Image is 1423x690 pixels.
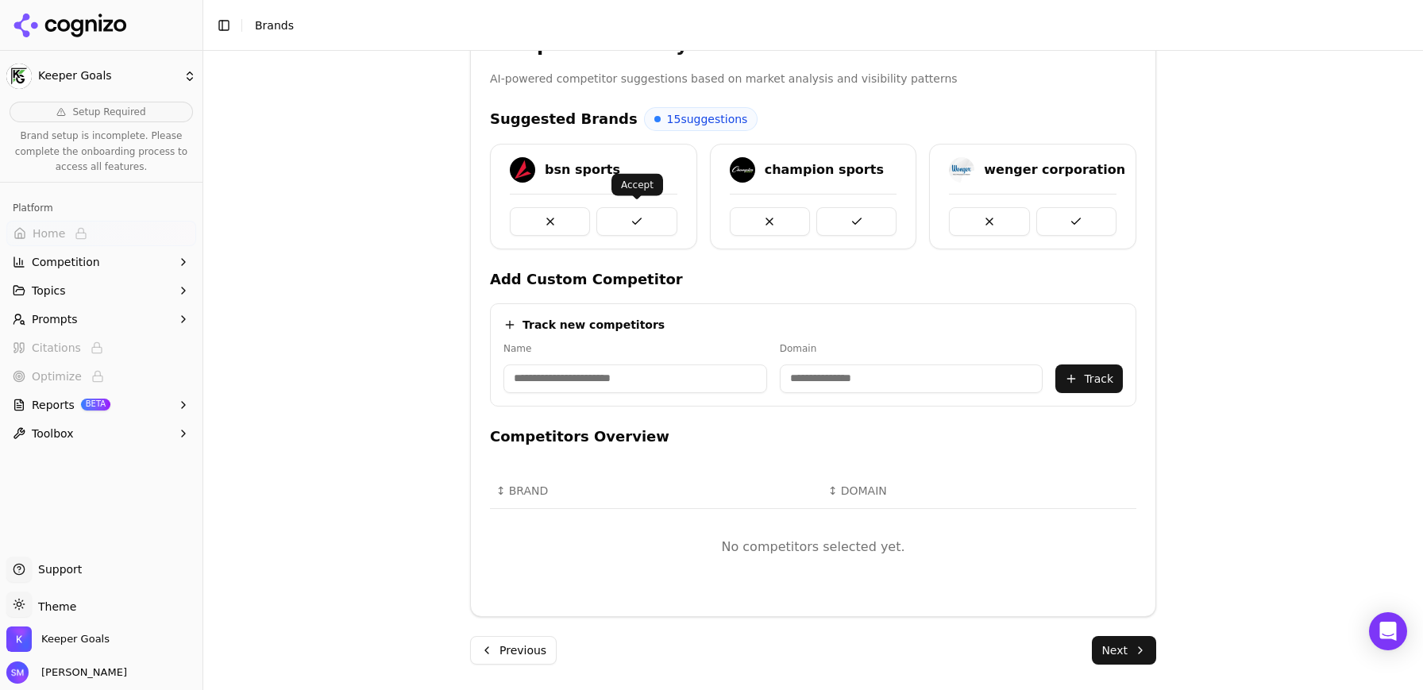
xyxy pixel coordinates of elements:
button: Track [1055,364,1123,393]
span: Prompts [32,311,78,327]
img: Sue Moynihan [6,661,29,684]
p: AI-powered competitor suggestions based on market analysis and visibility patterns [490,70,1136,88]
span: BRAND [509,483,549,499]
span: Theme [32,600,76,613]
img: Keeper Goals [6,626,32,652]
span: 15 suggestions [667,111,748,127]
span: Setup Required [72,106,145,118]
img: tab_domain_overview_orange.svg [43,92,56,105]
div: Open Intercom Messenger [1369,612,1407,650]
h4: Competitors Overview [490,426,1136,448]
span: Home [33,226,65,241]
img: wenger corporation [949,157,974,183]
span: Topics [32,283,66,299]
button: Competition [6,249,196,275]
div: Domain: [URL] [41,41,113,54]
img: logo_orange.svg [25,25,38,38]
div: Domain Overview [60,94,142,104]
span: Brands [255,19,294,32]
span: Keeper Goals [41,632,110,646]
span: Optimize [32,368,82,384]
span: Reports [32,397,75,413]
label: Domain [780,342,1043,355]
th: BRAND [490,473,822,509]
span: Competition [32,254,100,270]
div: champion sports [765,160,884,179]
div: bsn sports [545,160,620,179]
h4: Track new competitors [523,317,665,333]
td: No competitors selected yet. [490,508,1136,584]
span: Support [32,561,82,577]
p: Accept [621,179,654,191]
span: Keeper Goals [38,69,177,83]
div: wenger corporation [984,160,1125,179]
div: Platform [6,195,196,221]
span: DOMAIN [841,483,887,499]
div: v 4.0.25 [44,25,78,38]
button: ReportsBETA [6,392,196,418]
img: champion sports [730,157,755,183]
span: Citations [32,340,81,356]
h4: Add Custom Competitor [490,268,1136,291]
button: Next [1092,636,1156,665]
span: BETA [81,399,110,410]
span: [PERSON_NAME] [35,665,127,680]
span: Toolbox [32,426,74,441]
button: Prompts [6,306,196,332]
h4: Suggested Brands [490,108,638,130]
button: Toolbox [6,421,196,446]
button: Open user button [6,661,127,684]
p: Brand setup is incomplete. Please complete the onboarding process to access all features. [10,129,193,175]
img: tab_keywords_by_traffic_grey.svg [158,92,171,105]
img: website_grey.svg [25,41,38,54]
button: Previous [470,636,557,665]
div: Data table [490,473,1136,585]
button: Topics [6,278,196,303]
div: Keywords by Traffic [175,94,268,104]
button: Open organization switcher [6,626,110,652]
img: bsn sports [510,157,535,183]
nav: breadcrumb [255,17,1379,33]
img: Keeper Goals [6,64,32,89]
div: ↕DOMAIN [828,483,955,499]
th: DOMAIN [822,473,962,509]
div: ↕BRAND [496,483,816,499]
label: Name [503,342,767,355]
